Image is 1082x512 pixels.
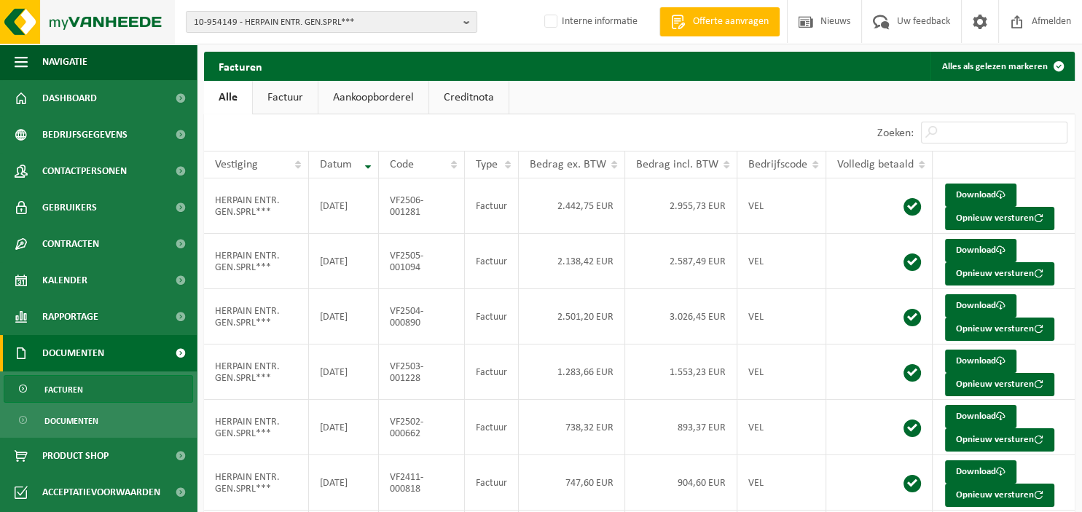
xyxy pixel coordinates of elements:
td: VF2503-001228 [379,344,465,400]
td: HERPAIN ENTR. GEN.SPRL*** [204,178,309,234]
span: Documenten [42,335,104,371]
td: Factuur [465,400,519,455]
td: [DATE] [309,234,379,289]
a: Factuur [253,81,318,114]
td: 904,60 EUR [625,455,737,511]
button: Opnieuw versturen [945,207,1054,230]
td: 2.587,49 EUR [625,234,737,289]
td: VF2506-001281 [379,178,465,234]
span: Dashboard [42,80,97,117]
td: 2.138,42 EUR [519,234,625,289]
span: Offerte aanvragen [689,15,772,29]
td: [DATE] [309,344,379,400]
td: VEL [737,400,826,455]
a: Documenten [4,406,193,434]
span: Datum [320,159,352,170]
a: Creditnota [429,81,509,114]
td: [DATE] [309,178,379,234]
a: Download [945,350,1016,373]
button: Opnieuw versturen [945,484,1054,507]
a: Download [945,460,1016,484]
td: Factuur [465,289,519,344]
span: Acceptatievoorwaarden [42,474,160,511]
span: Product Shop [42,438,109,474]
td: VEL [737,289,826,344]
span: Type [476,159,498,170]
td: HERPAIN ENTR. GEN.SPRL*** [204,400,309,455]
span: Bedrag ex. BTW [530,159,606,170]
span: Contracten [42,226,99,262]
td: VEL [737,178,826,234]
span: Volledig betaald [837,159,914,170]
button: Opnieuw versturen [945,428,1054,452]
span: Gebruikers [42,189,97,226]
td: HERPAIN ENTR. GEN.SPRL*** [204,344,309,400]
td: 893,37 EUR [625,400,737,455]
a: Alle [204,81,252,114]
td: [DATE] [309,289,379,344]
td: VF2411-000818 [379,455,465,511]
td: VEL [737,455,826,511]
a: Download [945,239,1016,262]
a: Facturen [4,375,193,403]
h2: Facturen [204,52,277,80]
a: Download [945,294,1016,318]
button: 10-954149 - HERPAIN ENTR. GEN.SPRL*** [186,11,477,33]
span: Bedrag incl. BTW [636,159,718,170]
td: [DATE] [309,455,379,511]
td: Factuur [465,178,519,234]
td: 2.955,73 EUR [625,178,737,234]
span: Kalender [42,262,87,299]
a: Download [945,184,1016,207]
td: Factuur [465,344,519,400]
span: Navigatie [42,44,87,80]
td: VEL [737,234,826,289]
td: VF2502-000662 [379,400,465,455]
label: Zoeken: [877,127,914,139]
td: VEL [737,344,826,400]
button: Opnieuw versturen [945,318,1054,341]
td: Factuur [465,455,519,511]
a: Offerte aanvragen [659,7,780,36]
td: HERPAIN ENTR. GEN.SPRL*** [204,289,309,344]
span: Documenten [44,407,98,435]
td: VF2505-001094 [379,234,465,289]
td: [DATE] [309,400,379,455]
span: Vestiging [215,159,258,170]
button: Opnieuw versturen [945,262,1054,285]
td: 1.553,23 EUR [625,344,737,400]
td: 747,60 EUR [519,455,625,511]
span: Facturen [44,376,83,403]
td: 2.442,75 EUR [519,178,625,234]
span: Rapportage [42,299,98,335]
button: Opnieuw versturen [945,373,1054,396]
td: Factuur [465,234,519,289]
span: Code [390,159,414,170]
td: HERPAIN ENTR. GEN.SPRL*** [204,455,309,511]
td: 2.501,20 EUR [519,289,625,344]
td: VF2504-000890 [379,289,465,344]
span: Contactpersonen [42,153,127,189]
td: 1.283,66 EUR [519,344,625,400]
span: Bedrijfsgegevens [42,117,128,153]
a: Aankoopborderel [318,81,428,114]
span: Bedrijfscode [748,159,807,170]
a: Download [945,405,1016,428]
button: Alles als gelezen markeren [930,52,1073,81]
td: 738,32 EUR [519,400,625,455]
td: HERPAIN ENTR. GEN.SPRL*** [204,234,309,289]
label: Interne informatie [541,11,638,33]
span: 10-954149 - HERPAIN ENTR. GEN.SPRL*** [194,12,458,34]
td: 3.026,45 EUR [625,289,737,344]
